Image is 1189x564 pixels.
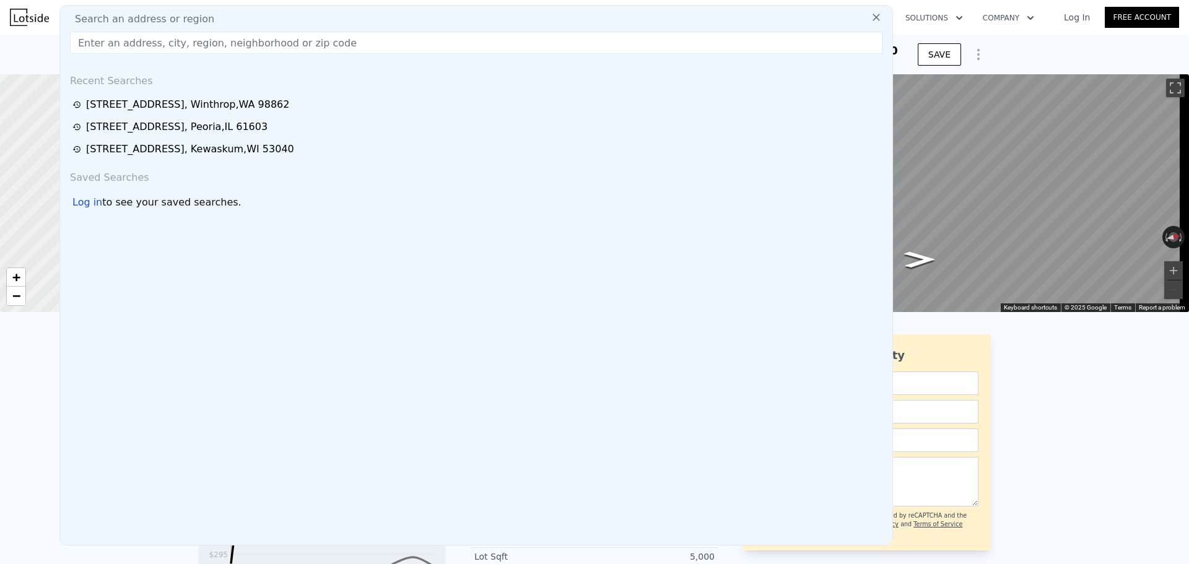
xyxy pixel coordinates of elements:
[1004,303,1057,312] button: Keyboard shortcuts
[835,511,978,538] div: This site is protected by reCAPTCHA and the Google and apply.
[102,195,241,210] span: to see your saved searches.
[1178,226,1185,248] button: Rotate clockwise
[913,521,962,527] a: Terms of Service
[12,288,20,303] span: −
[72,119,884,134] a: [STREET_ADDRESS], Peoria,IL 61603
[65,64,887,93] div: Recent Searches
[12,269,20,285] span: +
[1139,304,1185,311] a: Report a problem
[86,119,268,134] div: [STREET_ADDRESS] , Peoria , IL 61603
[594,550,715,563] div: 5,000
[891,248,948,272] path: Go North, Castle Ave
[72,195,102,210] div: Log in
[1166,79,1185,97] button: Toggle fullscreen view
[1065,304,1107,311] span: © 2025 Google
[1105,7,1179,28] a: Free Account
[973,7,1044,29] button: Company
[895,7,973,29] button: Solutions
[918,43,961,66] button: SAVE
[86,97,289,112] div: [STREET_ADDRESS] , Winthrop , WA 98862
[966,42,991,67] button: Show Options
[86,142,294,157] div: [STREET_ADDRESS] , Kewaskum , WI 53040
[72,97,884,112] a: [STREET_ADDRESS], Winthrop,WA 98862
[1164,261,1183,280] button: Zoom in
[1114,304,1131,311] a: Terms (opens in new tab)
[1049,11,1105,24] a: Log In
[209,550,228,559] tspan: $295
[72,142,884,157] a: [STREET_ADDRESS], Kewaskum,WI 53040
[65,12,214,27] span: Search an address or region
[1162,226,1169,248] button: Rotate counterclockwise
[7,268,25,287] a: Zoom in
[65,160,887,190] div: Saved Searches
[474,550,594,563] div: Lot Sqft
[1162,230,1185,244] button: Reset the view
[7,287,25,305] a: Zoom out
[10,9,49,26] img: Lotside
[70,32,882,54] input: Enter an address, city, region, neighborhood or zip code
[1164,280,1183,299] button: Zoom out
